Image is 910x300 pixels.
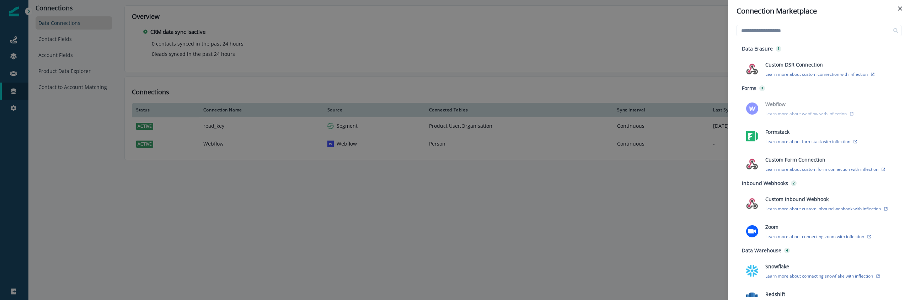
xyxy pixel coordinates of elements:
p: Webflow [765,100,786,108]
button: Close [894,3,906,14]
img: webflow [746,102,758,115]
p: Data Erasure [742,45,773,52]
p: Learn more about custom connection with inflection [765,71,868,77]
p: Snowflake [765,263,789,270]
img: zoom [746,225,758,237]
button: Learn more about connecting snowflake with inflection [765,273,880,279]
p: Learn more about custom inbound webhook with inflection [765,206,881,212]
p: Custom Form Connection [765,156,825,163]
button: Learn more about formstack with inflection [765,138,857,144]
img: snowflake [746,265,758,277]
p: Data Warehouse [742,247,781,254]
p: 2 [793,180,795,186]
button: Learn more about custom form connection with inflection [765,166,885,172]
p: Custom Inbound Webhook [765,195,829,203]
p: 3 [761,85,763,91]
p: Custom DSR Connection [765,61,823,68]
p: Learn more about webflow with inflection [765,111,847,117]
p: Redshift [765,290,785,298]
p: 4 [786,248,788,253]
p: Forms [742,84,756,92]
p: Inbound Webhooks [742,179,788,187]
p: Learn more about formstack with inflection [765,138,850,144]
button: Learn more about custom inbound webhook with inflection [765,206,888,212]
p: 1 [777,46,780,51]
p: Formstack [765,128,789,136]
img: generic inbound webhook [746,198,758,210]
img: formstack [746,130,758,142]
img: custom form [746,158,758,170]
button: Learn more about webflow with inflection [765,111,854,117]
p: Learn more about custom form connection with inflection [765,166,878,172]
p: Learn more about connecting snowflake with inflection [765,273,873,279]
div: Connection Marketplace [737,6,901,16]
button: Learn more about custom connection with inflection [765,71,875,77]
p: Learn more about connecting zoom with inflection [765,233,864,240]
button: Learn more about connecting zoom with inflection [765,233,871,240]
p: Zoom [765,223,778,231]
img: generic inbound webhook [746,63,758,75]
